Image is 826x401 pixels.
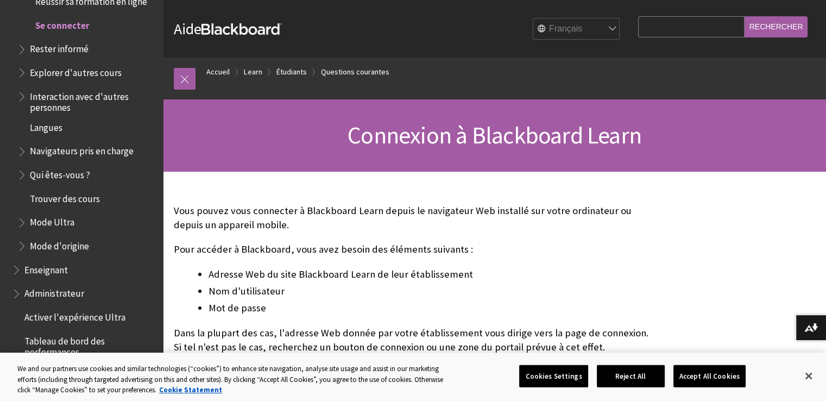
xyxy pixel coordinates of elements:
[30,40,89,55] span: Rester informé
[321,65,389,79] a: Questions courantes
[745,16,808,37] input: Rechercher
[244,65,262,79] a: Learn
[519,365,588,387] button: Cookies Settings
[30,87,155,113] span: Interaction avec d'autres personnes
[673,365,746,387] button: Accept All Cookies
[35,16,90,31] span: Se connecter
[24,261,68,275] span: Enseignant
[174,204,654,232] p: Vous pouvez vous connecter à Blackboard Learn depuis le navigateur Web installé sur votre ordinat...
[174,242,654,256] p: Pour accéder à Blackboard, vous avez besoin des éléments suivants :
[348,120,641,150] span: Connexion à Blackboard Learn
[209,300,654,316] li: Mot de passe
[209,284,654,299] li: Nom d'utilisateur
[797,364,821,388] button: Close
[276,65,307,79] a: Étudiants
[24,332,155,358] span: Tableau de bord des performances
[24,308,125,323] span: Activer l'expérience Ultra
[206,65,230,79] a: Accueil
[30,64,122,78] span: Explorer d'autres cours
[30,166,90,180] span: Qui êtes-vous ?
[24,285,84,299] span: Administrateur
[209,267,654,282] li: Adresse Web du site Blackboard Learn de leur établissement
[30,142,134,157] span: Navigateurs pris en charge
[201,23,282,35] strong: Blackboard
[597,365,665,387] button: Reject All
[17,364,455,396] div: We and our partners use cookies and similar technologies (“cookies”) to enhance site navigation, ...
[159,385,222,394] a: More information about your privacy, opens in a new tab
[30,190,100,204] span: Trouver des cours
[30,118,62,133] span: Langues
[533,18,620,40] select: Site Language Selector
[30,214,74,228] span: Mode Ultra
[174,19,282,39] a: AideBlackboard
[174,326,654,354] p: Dans la plupart des cas, l'adresse Web donnée par votre établissement vous dirige vers la page de...
[30,237,89,252] span: Mode d'origine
